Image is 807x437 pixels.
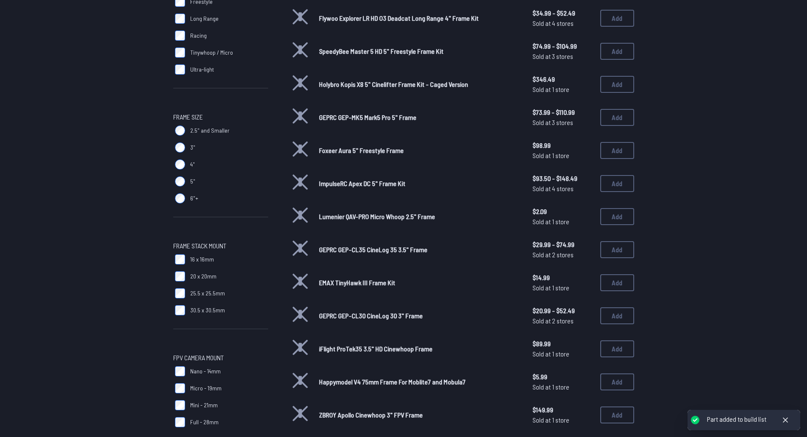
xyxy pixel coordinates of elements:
[319,47,444,55] span: SpeedyBee Master 5 HD 5" Freestyle Frame Kit
[319,410,519,420] a: ZBROY Apollo Cinewhoop 3" FPV Frame
[532,41,593,51] span: $74.99 - $104.99
[175,47,185,58] input: Tinywhoop / Micro
[319,278,395,287] span: EMAX TinyHawk III Frame Kit
[190,160,195,169] span: 4"
[532,51,593,61] span: Sold at 3 stores
[190,401,218,409] span: Mini - 21mm
[173,353,224,363] span: FPV Camera Mount
[319,13,519,23] a: Flywoo Explorer LR HD O3 Deadcat Long Range 4" Frame Kit
[532,273,593,283] span: $14.99
[175,31,185,41] input: Racing
[600,307,634,324] button: Add
[190,289,225,298] span: 25.5 x 25.5mm
[319,212,435,220] span: Lumenier QAV-PRO Micro Whoop 2.5" Frame
[175,254,185,264] input: 16 x 16mm
[532,117,593,128] span: Sold at 3 stores
[175,383,185,393] input: Micro - 19mm
[532,140,593,150] span: $98.99
[532,372,593,382] span: $5.99
[319,178,519,189] a: ImpulseRC Apex DC 5" Frame Kit
[175,417,185,427] input: Full - 28mm
[532,206,593,217] span: $2.09
[319,344,519,354] a: iFlight ProTek35 3.5" HD Cinewhoop Frame
[175,288,185,298] input: 25.5 x 25.5mm
[175,159,185,170] input: 4"
[532,217,593,227] span: Sold at 1 store
[600,241,634,258] button: Add
[319,245,519,255] a: GEPRC GEP-CL35 CineLog 35 3.5" Frame
[600,109,634,126] button: Add
[532,184,593,194] span: Sold at 4 stores
[319,145,519,156] a: Foxeer Aura 5" Freestyle Frame
[600,406,634,423] button: Add
[190,65,214,74] span: Ultra-light
[175,14,185,24] input: Long Range
[175,193,185,203] input: 6"+
[600,274,634,291] button: Add
[707,415,766,424] div: Part added to build list
[190,177,195,186] span: 5"
[175,400,185,410] input: Mini - 21mm
[190,418,219,426] span: Full - 28mm
[532,18,593,28] span: Sold at 4 stores
[190,48,233,57] span: Tinywhoop / Micro
[190,126,230,135] span: 2.5" and Smaller
[319,113,416,121] span: GEPRC GEP-MK5 Mark5 Pro 5" Frame
[532,283,593,293] span: Sold at 1 store
[190,255,214,264] span: 16 x 16mm
[600,76,634,93] button: Add
[532,250,593,260] span: Sold at 2 stores
[319,179,405,187] span: ImpulseRC Apex DC 5" Frame Kit
[175,271,185,281] input: 20 x 20mm
[190,14,219,23] span: Long Range
[319,345,433,353] span: iFlight ProTek35 3.5" HD Cinewhoop Frame
[600,175,634,192] button: Add
[175,125,185,136] input: 2.5" and Smaller
[600,10,634,27] button: Add
[319,46,519,56] a: SpeedyBee Master 5 HD 5" Freestyle Frame Kit
[532,74,593,84] span: $346.49
[532,339,593,349] span: $89.99
[175,64,185,75] input: Ultra-light
[532,150,593,161] span: Sold at 1 store
[173,112,203,122] span: Frame Size
[319,312,423,320] span: GEPRC GEP-CL30 CineLog 30 3" Frame
[532,415,593,425] span: Sold at 1 store
[190,31,207,40] span: Racing
[190,306,225,315] span: 30.5 x 30.5mm
[532,107,593,117] span: $73.99 - $110.99
[319,311,519,321] a: GEPRC GEP-CL30 CineLog 30 3" Frame
[173,241,226,251] span: Frame Stack Mount
[532,306,593,316] span: $20.99 - $52.49
[175,366,185,376] input: Nano - 14mm
[600,142,634,159] button: Add
[319,378,466,386] span: Happymodel V4 75mm Frame For Moblite7 and Mobula7
[532,405,593,415] span: $149.99
[319,14,479,22] span: Flywoo Explorer LR HD O3 Deadcat Long Range 4" Frame Kit
[532,173,593,184] span: $93.50 - $148.49
[175,305,185,315] input: 30.5 x 30.5mm
[190,143,195,152] span: 3"
[532,239,593,250] span: $29.99 - $74.99
[600,373,634,390] button: Add
[190,367,221,376] span: Nano - 14mm
[600,340,634,357] button: Add
[319,146,404,154] span: Foxeer Aura 5" Freestyle Frame
[319,245,427,253] span: GEPRC GEP-CL35 CineLog 35 3.5" Frame
[319,112,519,122] a: GEPRC GEP-MK5 Mark5 Pro 5" Frame
[319,79,519,89] a: Holybro Kopis X8 5" Cinelifter Frame Kit - Caged Version
[319,212,519,222] a: Lumenier QAV-PRO Micro Whoop 2.5" Frame
[190,272,216,281] span: 20 x 20mm
[532,316,593,326] span: Sold at 2 stores
[532,382,593,392] span: Sold at 1 store
[319,411,423,419] span: ZBROY Apollo Cinewhoop 3" FPV Frame
[319,377,519,387] a: Happymodel V4 75mm Frame For Moblite7 and Mobula7
[532,349,593,359] span: Sold at 1 store
[175,176,185,186] input: 5"
[190,194,198,203] span: 6"+
[319,278,519,288] a: EMAX TinyHawk III Frame Kit
[532,8,593,18] span: $34.99 - $52.49
[532,84,593,95] span: Sold at 1 store
[600,208,634,225] button: Add
[175,142,185,153] input: 3"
